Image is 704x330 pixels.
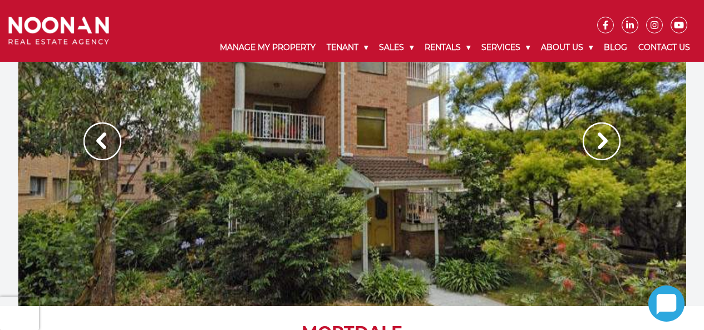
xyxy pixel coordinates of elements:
a: Tenant [321,33,373,62]
img: Arrow slider [583,122,621,160]
img: Noonan Real Estate Agency [8,17,109,45]
a: Sales [373,33,419,62]
a: Blog [598,33,633,62]
a: Contact Us [633,33,696,62]
a: Manage My Property [214,33,321,62]
img: Arrow slider [83,122,121,160]
a: Services [476,33,535,62]
a: About Us [535,33,598,62]
a: Rentals [419,33,476,62]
